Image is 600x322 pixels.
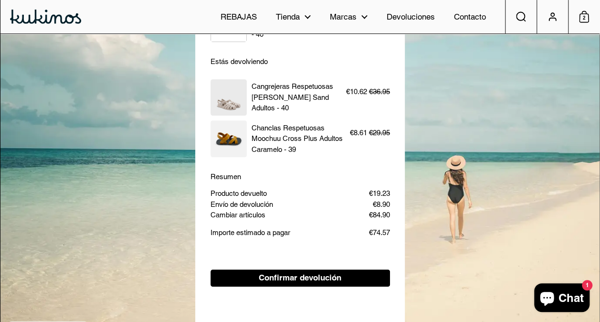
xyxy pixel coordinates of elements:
a: Tienda [266,3,320,30]
span: 2 [579,12,589,24]
a: Devoluciones [377,3,444,30]
p: Resumen [211,172,390,182]
span: Contacto [454,12,486,22]
a: Marcas [320,3,377,30]
span: Marcas [330,12,357,22]
inbox-online-store-chat: Chat de la tienda online Shopify [531,283,592,314]
p: Producto devuelto [211,188,267,199]
span: Confirmar devolución [259,270,341,286]
button: Confirmar devolución [211,269,390,287]
span: Tienda [276,12,300,22]
p: Envío de devolución [211,199,273,210]
p: Estás devolviendo [211,56,390,67]
p: €19.23 [369,188,390,199]
p: €8.61 [348,128,390,139]
p: €10.62 [344,86,390,97]
p: Cambiar artículos [211,210,265,221]
p: Cangrejeras Respetuosas [PERSON_NAME] Sand Adultos - 40 [252,81,339,114]
p: Chanclas Respetuosas Moochuu Cross Plus Adultos Caramelo - 39 [252,123,343,155]
p: €84.90 [369,210,390,221]
a: Contacto [444,3,495,30]
img: Ura-Sand-Kukinos-1.webp [211,79,247,116]
a: REBAJAS [211,3,266,30]
span: REBAJAS [221,12,257,22]
strike: €36.95 [369,87,390,96]
p: €8.90 [373,199,390,210]
img: chanclas-respetuosas-moochuu-cross-plus-adultos-caramelo-kukinos-1.webp [211,120,247,157]
p: €74.57 [369,227,390,238]
span: Devoluciones [387,12,435,22]
strike: €29.95 [369,129,390,137]
p: Importe estimado a pagar [211,227,290,238]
